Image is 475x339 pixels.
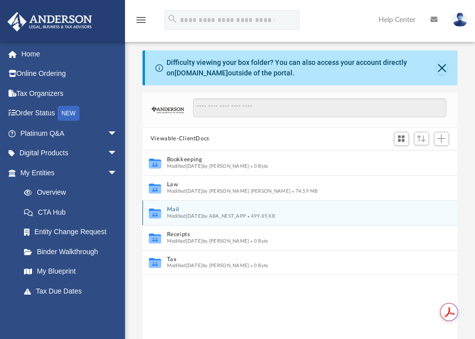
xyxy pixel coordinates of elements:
[135,19,147,26] a: menu
[150,134,209,143] button: Viewable-ClientDocs
[7,301,127,321] a: My [PERSON_NAME] Teamarrow_drop_down
[14,242,132,262] a: Binder Walkthrough
[14,281,132,301] a: Tax Due Dates
[14,202,132,222] a: CTA Hub
[7,64,132,84] a: Online Ordering
[249,263,268,268] span: 0 Byte
[7,143,132,163] a: Digital Productsarrow_drop_down
[437,61,447,75] button: Close
[107,123,127,144] span: arrow_drop_down
[452,12,467,27] img: User Pic
[7,163,132,183] a: My Entitiesarrow_drop_down
[107,301,127,322] span: arrow_drop_down
[167,238,249,243] span: Modified [DATE] by [PERSON_NAME]
[57,106,79,121] div: NEW
[166,57,436,78] div: Difficulty viewing your box folder? You can also access your account directly on outside of the p...
[14,183,132,203] a: Overview
[7,44,132,64] a: Home
[394,132,409,146] button: Switch to Grid View
[7,123,132,143] a: Platinum Q&Aarrow_drop_down
[174,69,228,77] a: [DOMAIN_NAME]
[7,103,132,124] a: Order StatusNEW
[107,143,127,164] span: arrow_drop_down
[167,181,420,188] button: Law
[167,156,420,163] button: Bookkeeping
[14,262,127,282] a: My Blueprint
[414,132,429,145] button: Sort
[434,132,449,146] button: Add
[167,256,420,262] button: Tax
[167,231,420,238] button: Receipts
[249,163,268,168] span: 0 Byte
[290,188,318,193] span: 74.59 MB
[4,12,95,31] img: Anderson Advisors Platinum Portal
[135,14,147,26] i: menu
[249,238,268,243] span: 0 Byte
[167,163,249,168] span: Modified [DATE] by [PERSON_NAME]
[167,188,291,193] span: Modified [DATE] by [PERSON_NAME] [PERSON_NAME]
[167,263,249,268] span: Modified [DATE] by [PERSON_NAME]
[167,206,420,213] button: Mail
[167,213,246,218] span: Modified [DATE] by ABA_NEST_APP
[7,83,132,103] a: Tax Organizers
[193,98,447,117] input: Search files and folders
[167,13,178,24] i: search
[246,213,275,218] span: 499.85 KB
[14,222,132,242] a: Entity Change Request
[107,163,127,183] span: arrow_drop_down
